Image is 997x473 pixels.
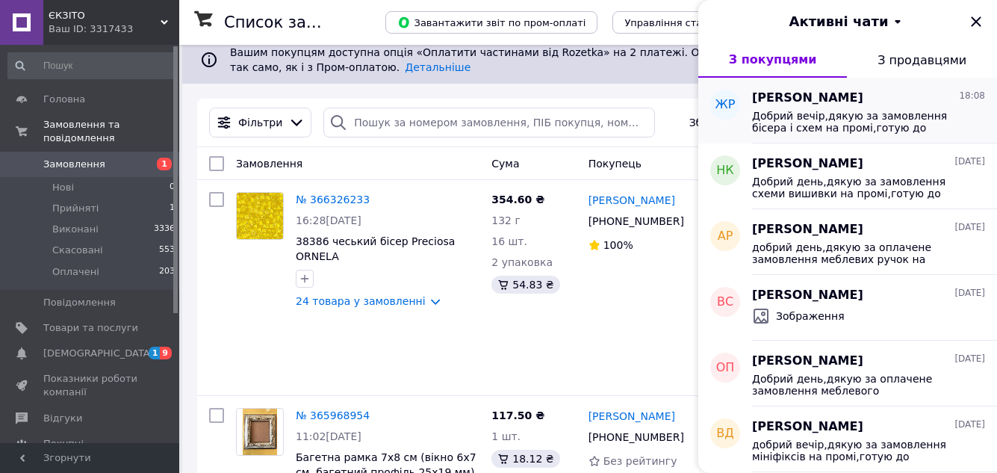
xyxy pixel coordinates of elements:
button: ВС[PERSON_NAME][DATE]Зображення [698,275,997,341]
span: Покупець [588,158,642,170]
span: Прийняті [52,202,99,215]
span: Нові [52,181,74,194]
span: Управління статусами [624,17,739,28]
span: [PERSON_NAME] [752,353,863,370]
span: Cума [491,158,519,170]
span: АР [718,228,733,245]
span: Замовлення [43,158,105,171]
a: Детальніше [405,61,470,73]
span: Активні чати [789,12,888,31]
button: Активні чати [740,12,955,31]
a: [PERSON_NAME] [588,193,675,208]
span: Добрий день,дякую за оплачене замовлення меблевого шкірозамінника на промі,готую до відправки [752,373,964,397]
span: ОП [716,359,735,377]
img: Фото товару [243,409,277,455]
a: 24 товара у замовленні [296,295,426,307]
div: [PHONE_NUMBER] [586,211,687,232]
button: ОП[PERSON_NAME][DATE]Добрий день,дякую за оплачене замовлення меблевого шкірозамінника на промі,г... [698,341,997,406]
span: ВС [717,294,733,311]
span: 2 упаковка [491,256,553,268]
span: [DATE] [954,155,985,168]
button: З покупцями [698,42,847,78]
span: 16:28[DATE] [296,214,361,226]
span: Виконані [52,223,99,236]
span: добрий вечір,дякую за замовлення мініфіксів на промі,готую до відправки [752,439,964,463]
span: 1 шт. [491,430,521,442]
span: [PERSON_NAME] [752,418,863,436]
button: Закрити [967,13,985,31]
div: 54.83 ₴ [491,276,559,294]
span: Головна [43,93,85,106]
span: 100% [603,239,633,251]
span: Повідомлення [43,296,116,309]
span: Добрий вечір,дякую за замовлення бісера і схем на промі,готую до відправки [752,110,964,134]
img: Фото товару [237,193,283,239]
span: [PERSON_NAME] [752,287,863,304]
span: [DATE] [954,221,985,234]
span: 0 [170,181,175,194]
span: Фільтри [238,115,282,130]
span: Завантажити звіт по пром-оплаті [397,16,586,29]
span: ВД [716,425,733,442]
span: [PERSON_NAME] [752,221,863,238]
span: Добрий день,дякую за замовлення схеми вишивки на промі,готую до відправки [752,176,964,200]
span: добрий день,дякую за оплачене замовлення меблевих ручок на промі,готую до відправки [752,241,964,265]
button: ВД[PERSON_NAME][DATE]добрий вечір,дякую за замовлення мініфіксів на промі,готую до відправки [698,406,997,472]
div: Ваш ID: 3317433 [49,22,179,36]
button: ЖР[PERSON_NAME]18:08Добрий вечір,дякую за замовлення бісера і схем на промі,готую до відправки [698,78,997,143]
span: [DATE] [954,418,985,431]
span: [PERSON_NAME] [752,155,863,173]
div: 18.12 ₴ [491,450,559,468]
button: НК[PERSON_NAME][DATE]Добрий день,дякую за замовлення схеми вишивки на промі,готую до відправки [698,143,997,209]
span: Відгуки [43,412,82,425]
a: [PERSON_NAME] [588,409,675,424]
a: Фото товару [236,192,284,240]
span: 1 [157,158,172,170]
span: 117.50 ₴ [491,409,544,421]
span: Зображення [776,309,845,324]
div: [PHONE_NUMBER] [586,427,687,448]
button: АР[PERSON_NAME][DATE]добрий день,дякую за оплачене замовлення меблевих ручок на промі,готую до ві... [698,209,997,275]
span: [DEMOGRAPHIC_DATA] [43,347,154,360]
span: 18:08 [959,90,985,102]
span: 11:02[DATE] [296,430,361,442]
span: Збережені фільтри: [689,115,798,130]
span: Оплачені [52,265,99,279]
span: Показники роботи компанії [43,372,138,399]
span: ЄКЗІТО [49,9,161,22]
span: 1 [170,202,175,215]
span: Без рейтингу [603,455,677,467]
span: НК [716,162,733,179]
span: Замовлення та повідомлення [43,118,179,145]
span: Замовлення [236,158,302,170]
button: Управління статусами [612,11,751,34]
a: 38386 чеський бісер Preciosa ORNELA [296,235,455,262]
span: Скасовані [52,244,103,257]
span: Товари та послуги [43,321,138,335]
input: Пошук [7,52,176,79]
h1: Список замовлень [224,13,376,31]
span: Покупці [43,437,84,451]
a: Фото товару [236,408,284,456]
a: № 366326233 [296,194,370,205]
span: [DATE] [954,287,985,300]
a: № 365968954 [296,409,370,421]
span: 553 [159,244,175,257]
span: 16 шт. [491,235,527,247]
span: 354.60 ₴ [491,194,544,205]
span: З продавцями [878,53,966,67]
span: З покупцями [729,52,817,67]
button: З продавцями [847,42,997,78]
span: 9 [160,347,172,359]
span: Вашим покупцям доступна опція «Оплатити частинами від Rozetka» на 2 платежі. Отримуйте нові замов... [230,46,934,73]
span: 132 г [491,214,521,226]
span: 1 [149,347,161,359]
span: 3336 [154,223,175,236]
span: [DATE] [954,353,985,365]
span: ЖР [715,96,736,114]
button: Завантажити звіт по пром-оплаті [385,11,597,34]
span: 203 [159,265,175,279]
span: [PERSON_NAME] [752,90,863,107]
input: Пошук за номером замовлення, ПІБ покупця, номером телефону, Email, номером накладної [323,108,655,137]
